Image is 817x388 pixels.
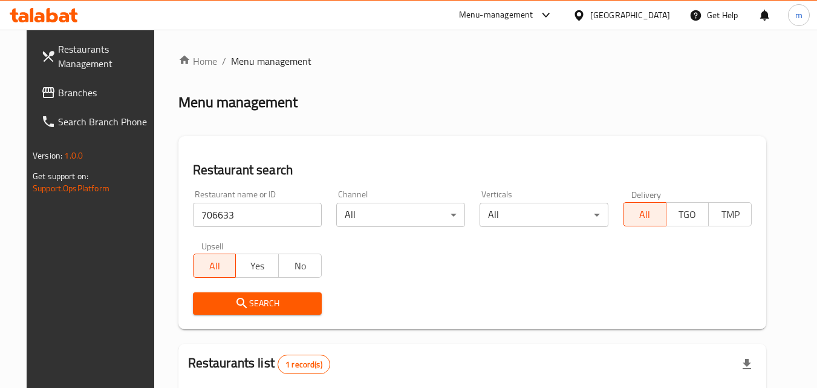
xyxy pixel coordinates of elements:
[193,161,752,179] h2: Restaurant search
[58,114,154,129] span: Search Branch Phone
[188,354,330,374] h2: Restaurants list
[33,180,109,196] a: Support.OpsPlatform
[222,54,226,68] li: /
[278,254,322,278] button: No
[193,254,236,278] button: All
[58,85,154,100] span: Branches
[203,296,312,311] span: Search
[31,35,163,78] a: Restaurants Management
[284,257,317,275] span: No
[708,202,752,226] button: TMP
[33,168,88,184] span: Get support on:
[666,202,709,226] button: TGO
[590,8,670,22] div: [GEOGRAPHIC_DATA]
[31,107,163,136] a: Search Branch Phone
[178,54,217,68] a: Home
[178,54,766,68] nav: breadcrumb
[795,8,802,22] span: m
[732,350,761,379] div: Export file
[231,54,311,68] span: Menu management
[198,257,232,275] span: All
[671,206,705,223] span: TGO
[278,355,330,374] div: Total records count
[193,292,322,315] button: Search
[58,42,154,71] span: Restaurants Management
[64,148,83,163] span: 1.0.0
[278,359,330,370] span: 1 record(s)
[178,93,298,112] h2: Menu management
[459,8,533,22] div: Menu-management
[631,190,662,199] label: Delivery
[201,242,224,250] label: Upsell
[480,203,608,227] div: All
[628,206,662,223] span: All
[33,148,62,163] span: Version:
[31,78,163,107] a: Branches
[235,254,279,278] button: Yes
[623,202,666,226] button: All
[193,203,322,227] input: Search for restaurant name or ID..
[336,203,465,227] div: All
[714,206,747,223] span: TMP
[241,257,274,275] span: Yes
